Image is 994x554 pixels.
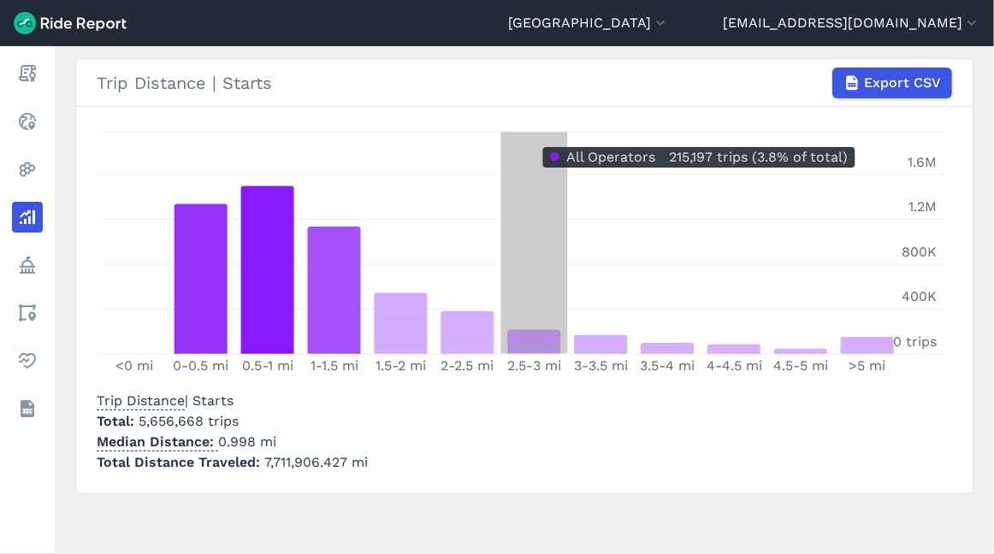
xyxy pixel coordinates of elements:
[507,357,561,374] tspan: 2.5-3 mi
[12,58,43,89] a: Report
[97,387,185,410] span: Trip Distance
[97,68,952,98] div: Trip Distance | Starts
[723,13,980,33] button: [EMAIL_ADDRESS][DOMAIN_NAME]
[97,413,139,429] span: Total
[173,357,228,374] tspan: 0-0.5 mi
[441,357,494,374] tspan: 2-2.5 mi
[311,357,358,374] tspan: 1-1.5 mi
[902,244,937,260] tspan: 800K
[849,357,886,374] tspan: >5 mi
[832,68,952,98] button: Export CSV
[908,198,937,215] tspan: 1.2M
[902,288,937,304] tspan: 400K
[97,428,218,451] span: Median Distance
[508,13,669,33] button: [GEOGRAPHIC_DATA]
[97,454,264,470] span: Total Distance Traveled
[139,413,239,429] span: 5,656,668 trips
[707,357,762,374] tspan: 4-4.5 mi
[242,357,293,374] tspan: 0.5-1 mi
[773,357,828,374] tspan: 4.5-5 mi
[893,333,937,350] tspan: 0 trips
[12,202,43,233] a: Analyze
[264,454,368,470] span: 7,711,906.427 mi
[908,154,937,170] tspan: 1.6M
[640,357,695,374] tspan: 3.5-4 mi
[12,250,43,280] a: Policy
[376,357,426,374] tspan: 1.5-2 mi
[97,432,368,452] p: 0.998 mi
[12,298,43,328] a: Areas
[574,357,628,374] tspan: 3-3.5 mi
[12,154,43,185] a: Heatmaps
[115,357,153,374] tspan: <0 mi
[97,392,234,409] span: | Starts
[12,393,43,424] a: Datasets
[14,12,127,34] img: Ride Report
[12,345,43,376] a: Health
[864,73,941,93] span: Export CSV
[12,106,43,137] a: Realtime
